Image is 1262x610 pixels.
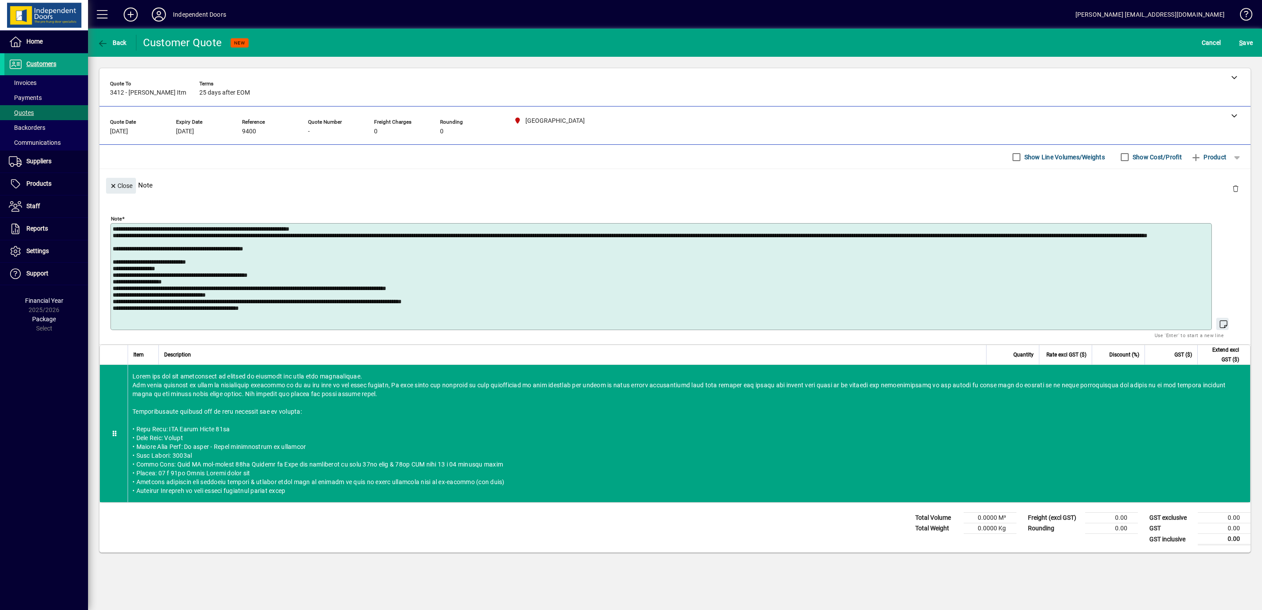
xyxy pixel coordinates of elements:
button: Save [1237,35,1255,51]
span: GST ($) [1174,350,1192,360]
button: Back [95,35,129,51]
span: [DATE] [176,128,194,135]
td: 0.0000 M³ [964,513,1016,523]
span: Support [26,270,48,277]
span: - [308,128,310,135]
span: 3412 - [PERSON_NAME] Itm [110,89,186,96]
span: Item [133,350,144,360]
span: Reports [26,225,48,232]
div: Lorem ips dol sit ametconsect ad elitsed do eiusmodt inc utla etdo magnaaliquae. Adm venia quisno... [128,365,1250,502]
span: Financial Year [25,297,63,304]
a: Home [4,31,88,53]
button: Close [106,178,136,194]
td: Rounding [1024,523,1085,534]
span: Rate excl GST ($) [1046,350,1086,360]
mat-label: Note [111,216,122,222]
span: Settings [26,247,49,254]
button: Profile [145,7,173,22]
div: [PERSON_NAME] [EMAIL_ADDRESS][DOMAIN_NAME] [1075,7,1225,22]
td: GST [1145,523,1198,534]
td: GST inclusive [1145,534,1198,545]
app-page-header-button: Back [88,35,136,51]
span: Back [97,39,127,46]
label: Show Cost/Profit [1131,153,1182,162]
span: Customers [26,60,56,67]
span: Invoices [9,79,37,86]
div: Independent Doors [173,7,226,22]
div: Customer Quote [143,36,222,50]
span: 25 days after EOM [199,89,250,96]
a: Payments [4,90,88,105]
td: 0.00 [1198,534,1251,545]
a: Settings [4,240,88,262]
mat-hint: Use 'Enter' to start a new line [1155,330,1224,340]
span: Backorders [9,124,45,131]
span: ave [1239,36,1253,50]
a: Backorders [4,120,88,135]
span: Product [1191,150,1226,164]
a: Communications [4,135,88,150]
td: 0.0000 Kg [964,523,1016,534]
td: 0.00 [1085,513,1138,523]
a: Knowledge Base [1233,2,1251,30]
span: 9400 [242,128,256,135]
a: Suppliers [4,151,88,173]
td: GST exclusive [1145,513,1198,523]
td: Total Weight [911,523,964,534]
td: 0.00 [1198,523,1251,534]
a: Support [4,263,88,285]
button: Cancel [1200,35,1223,51]
span: Quantity [1013,350,1034,360]
span: Payments [9,94,42,101]
button: Delete [1225,178,1246,199]
span: Quotes [9,109,34,116]
td: 0.00 [1198,513,1251,523]
span: [DATE] [110,128,128,135]
span: Close [110,179,132,193]
a: Products [4,173,88,195]
span: Products [26,180,51,187]
app-page-header-button: Delete [1225,184,1246,192]
a: Reports [4,218,88,240]
a: Quotes [4,105,88,120]
label: Show Line Volumes/Weights [1023,153,1105,162]
a: Invoices [4,75,88,90]
span: Staff [26,202,40,209]
div: Note [99,169,1251,201]
span: Extend excl GST ($) [1203,345,1239,364]
span: Discount (%) [1109,350,1139,360]
td: Total Volume [911,513,964,523]
button: Add [117,7,145,22]
span: Description [164,350,191,360]
span: S [1239,39,1243,46]
span: Package [32,316,56,323]
span: Suppliers [26,158,51,165]
span: Home [26,38,43,45]
app-page-header-button: Close [104,181,138,189]
a: Staff [4,195,88,217]
span: Communications [9,139,61,146]
span: NEW [234,40,245,46]
td: 0.00 [1085,523,1138,534]
span: Cancel [1202,36,1221,50]
span: 0 [440,128,444,135]
span: 0 [374,128,378,135]
td: Freight (excl GST) [1024,513,1085,523]
button: Product [1186,149,1231,165]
